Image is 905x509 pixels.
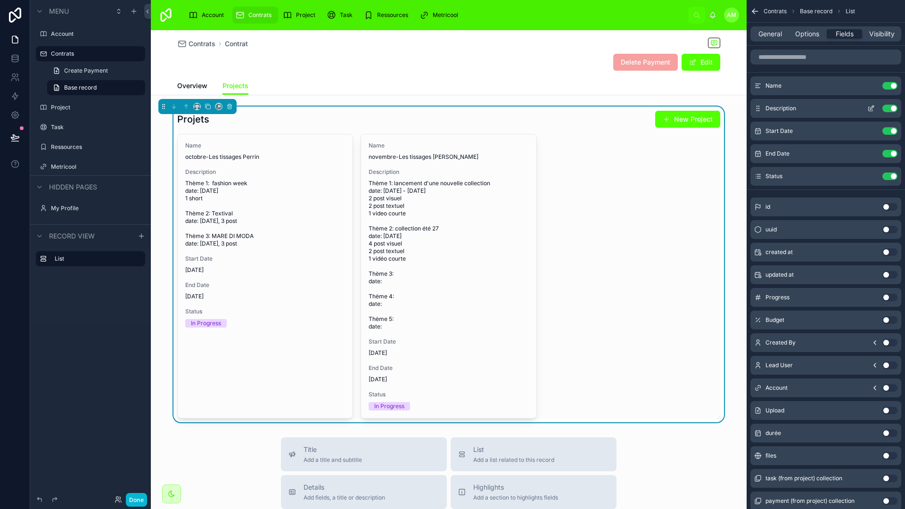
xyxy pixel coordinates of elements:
span: [DATE] [369,376,528,383]
label: Contrats [51,50,140,57]
span: Status [765,172,782,180]
span: End Date [369,364,528,372]
span: Contrat [225,39,248,49]
span: Lead User [765,361,793,369]
span: Start Date [369,338,528,345]
span: octobre-Les tissages Perrin [185,153,345,161]
button: Done [126,493,147,507]
span: End Date [765,150,790,157]
span: Created By [765,339,796,346]
span: Base record [64,84,97,91]
span: Account [765,384,788,392]
a: Namenovembre-Les tissages [PERSON_NAME]DescriptionThème 1: lancement d'une nouvelle collection da... [361,134,536,419]
span: Record view [49,231,95,241]
span: Contrats [248,11,271,19]
span: Start Date [185,255,345,263]
span: Description [765,105,796,112]
span: Metricool [433,11,458,19]
span: Add a list related to this record [473,456,554,464]
label: Ressources [51,143,143,151]
span: Ressources [377,11,408,19]
button: TitleAdd a title and subtitle [281,437,447,471]
div: In Progress [191,319,221,328]
a: Projects [222,77,248,95]
span: Visibility [869,29,895,39]
span: Add a title and subtitle [304,456,362,464]
span: task (from project) collection [765,475,842,482]
label: Account [51,30,143,38]
span: Hidden pages [49,182,97,192]
a: Overview [177,77,207,96]
a: Contrats [177,39,215,49]
h1: Projets [177,113,209,126]
span: [DATE] [369,349,528,357]
span: id [765,203,770,211]
span: durée [765,429,781,437]
span: Overview [177,81,207,90]
a: Task [324,7,359,24]
span: Projects [222,81,248,90]
span: Name [369,142,528,149]
span: Name [185,142,345,149]
label: Task [51,123,143,131]
span: created at [765,248,793,256]
span: List [473,445,554,454]
span: updated at [765,271,794,279]
a: Account [186,7,230,24]
button: DetailsAdd fields, a title or description [281,475,447,509]
span: Highlights [473,483,558,492]
span: Title [304,445,362,454]
span: uuid [765,226,777,233]
button: HighlightsAdd a section to highlights fields [451,475,617,509]
button: New Project [655,111,720,128]
span: End Date [185,281,345,289]
span: Contrats [764,8,787,15]
button: Edit [682,54,720,71]
a: Ressources [361,7,415,24]
label: My Profile [51,205,143,212]
span: Progress [765,294,790,301]
span: Base record [800,8,832,15]
span: [DATE] [185,266,345,274]
span: Add fields, a title or description [304,494,385,501]
a: Contrats [232,7,278,24]
span: Account [202,11,224,19]
span: Task [340,11,353,19]
div: scrollable content [181,5,688,25]
span: Name [765,82,782,90]
a: Metricool [51,163,143,171]
span: Budget [765,316,784,324]
span: Create Payment [64,67,108,74]
span: List [846,8,855,15]
label: Project [51,104,143,111]
span: Status [185,308,345,315]
span: Status [369,391,528,398]
button: ListAdd a list related to this record [451,437,617,471]
label: List [55,255,138,263]
span: Menu [49,7,69,16]
span: Contrats [189,39,215,49]
span: Details [304,483,385,492]
div: In Progress [374,402,404,410]
div: scrollable content [30,247,151,276]
span: General [758,29,782,39]
img: App logo [158,8,173,23]
span: Options [795,29,819,39]
span: AM [727,11,736,19]
a: Project [280,7,322,24]
span: novembre-Les tissages [PERSON_NAME] [369,153,528,161]
a: Create Payment [47,63,145,78]
span: Start Date [765,127,793,135]
span: Description [369,168,528,176]
span: Fields [836,29,854,39]
span: files [765,452,776,460]
span: Thème 1: lancement d'une nouvelle collection date: [DATE] - [DATE] 2 post visuel 2 post textuel 1... [369,180,528,330]
span: Description [185,168,345,176]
